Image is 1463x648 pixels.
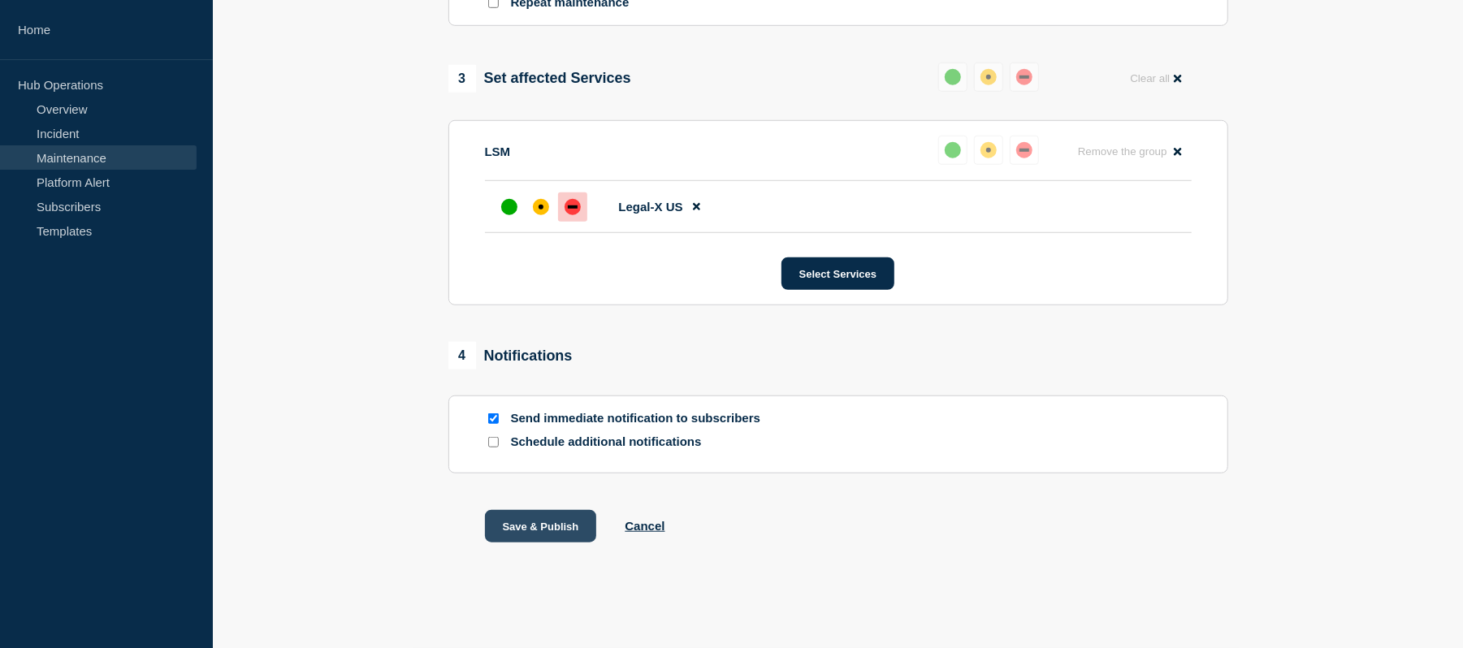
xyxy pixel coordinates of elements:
div: up [501,199,517,215]
div: Notifications [448,342,573,369]
div: down [1016,142,1032,158]
input: Schedule additional notifications [488,437,499,447]
button: Save & Publish [485,510,597,542]
div: up [945,142,961,158]
p: LSM [485,145,511,158]
div: affected [980,69,997,85]
div: affected [980,142,997,158]
button: down [1010,63,1039,92]
button: Clear all [1120,63,1191,94]
div: down [1016,69,1032,85]
button: Select Services [781,257,894,290]
button: Remove the group [1068,136,1192,167]
div: down [565,199,581,215]
button: affected [974,136,1003,165]
button: Cancel [625,519,664,533]
div: up [945,69,961,85]
p: Schedule additional notifications [511,434,771,450]
button: affected [974,63,1003,92]
button: up [938,63,967,92]
div: Set affected Services [448,65,631,93]
span: Legal-X US [619,200,683,214]
span: 3 [448,65,476,93]
button: up [938,136,967,165]
div: affected [533,199,549,215]
p: Send immediate notification to subscribers [511,411,771,426]
span: Remove the group [1078,145,1167,158]
input: Send immediate notification to subscribers [488,413,499,424]
span: 4 [448,342,476,369]
button: down [1010,136,1039,165]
